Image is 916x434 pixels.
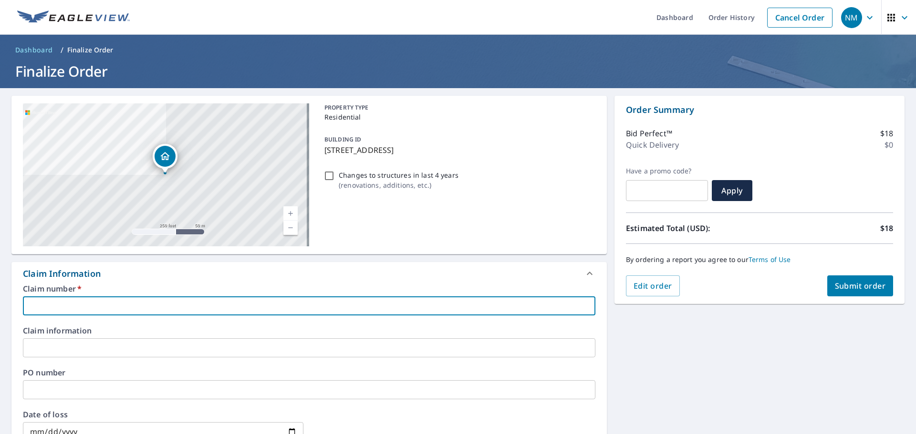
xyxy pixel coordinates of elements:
[153,144,177,173] div: Dropped pin, building 1, Residential property, 920 SW Maplecrest Ct Portland, OR 97219
[324,135,361,143] p: BUILDING ID
[339,180,458,190] p: ( renovations, additions, etc. )
[885,139,893,151] p: $0
[634,281,672,291] span: Edit order
[23,411,303,418] label: Date of loss
[626,128,672,139] p: Bid Perfect™
[67,45,114,55] p: Finalize Order
[23,327,595,334] label: Claim information
[11,262,607,285] div: Claim Information
[11,42,57,58] a: Dashboard
[880,128,893,139] p: $18
[626,139,679,151] p: Quick Delivery
[880,222,893,234] p: $18
[626,255,893,264] p: By ordering a report you agree to our
[324,144,592,156] p: [STREET_ADDRESS]
[626,222,760,234] p: Estimated Total (USD):
[626,103,893,116] p: Order Summary
[767,8,833,28] a: Cancel Order
[324,103,592,112] p: PROPERTY TYPE
[61,44,63,56] li: /
[626,275,680,296] button: Edit order
[11,61,905,81] h1: Finalize Order
[17,10,130,25] img: EV Logo
[339,170,458,180] p: Changes to structures in last 4 years
[835,281,886,291] span: Submit order
[626,167,708,175] label: Have a promo code?
[324,112,592,122] p: Residential
[283,206,298,221] a: Current Level 17, Zoom In
[749,255,791,264] a: Terms of Use
[283,221,298,235] a: Current Level 17, Zoom Out
[15,45,53,55] span: Dashboard
[11,42,905,58] nav: breadcrumb
[23,285,595,293] label: Claim number
[712,180,752,201] button: Apply
[827,275,894,296] button: Submit order
[719,185,745,196] span: Apply
[23,267,101,280] div: Claim Information
[23,369,595,376] label: PO number
[841,7,862,28] div: NM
